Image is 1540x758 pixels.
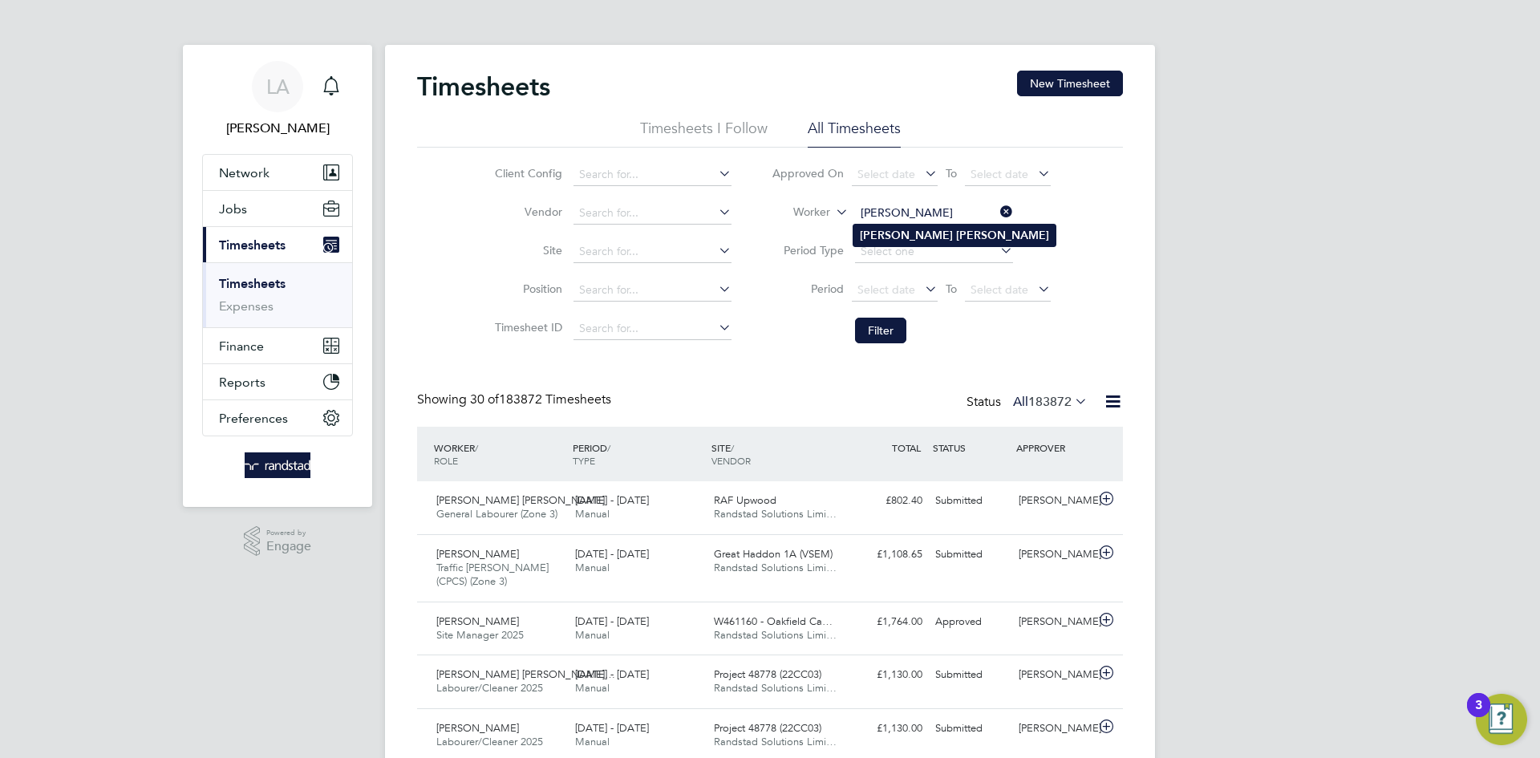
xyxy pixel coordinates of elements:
[203,400,352,436] button: Preferences
[436,614,519,628] span: [PERSON_NAME]
[860,229,953,242] b: [PERSON_NAME]
[575,507,610,521] span: Manual
[857,282,915,297] span: Select date
[1012,488,1096,514] div: [PERSON_NAME]
[436,493,605,507] span: [PERSON_NAME] [PERSON_NAME]
[714,721,821,735] span: Project 48778 (22CC03)
[219,237,286,253] span: Timesheets
[575,493,649,507] span: [DATE] - [DATE]
[490,282,562,296] label: Position
[772,243,844,257] label: Period Type
[573,454,595,467] span: TYPE
[436,507,557,521] span: General Labourer (Zone 3)
[470,391,499,407] span: 30 of
[203,191,352,226] button: Jobs
[203,262,352,327] div: Timesheets
[183,45,372,507] nav: Main navigation
[714,628,837,642] span: Randstad Solutions Limi…
[929,609,1012,635] div: Approved
[470,391,611,407] span: 183872 Timesheets
[430,433,569,475] div: WORKER
[857,167,915,181] span: Select date
[1475,705,1482,726] div: 3
[436,547,519,561] span: [PERSON_NAME]
[941,163,962,184] span: To
[245,452,311,478] img: randstad-logo-retina.png
[772,282,844,296] label: Period
[845,662,929,688] div: £1,130.00
[575,667,649,681] span: [DATE] - [DATE]
[707,433,846,475] div: SITE
[855,202,1013,225] input: Search for...
[203,155,352,190] button: Network
[266,76,290,97] span: LA
[575,614,649,628] span: [DATE] - [DATE]
[575,561,610,574] span: Manual
[202,452,353,478] a: Go to home page
[1013,394,1088,410] label: All
[575,547,649,561] span: [DATE] - [DATE]
[490,243,562,257] label: Site
[1012,715,1096,742] div: [PERSON_NAME]
[711,454,751,467] span: VENDOR
[855,318,906,343] button: Filter
[714,507,837,521] span: Randstad Solutions Limi…
[475,441,478,454] span: /
[714,735,837,748] span: Randstad Solutions Limi…
[714,614,833,628] span: W461160 - Oakfield Ca…
[417,71,550,103] h2: Timesheets
[971,282,1028,297] span: Select date
[203,328,352,363] button: Finance
[808,119,901,148] li: All Timesheets
[929,715,1012,742] div: Submitted
[266,540,311,553] span: Engage
[490,166,562,180] label: Client Config
[967,391,1091,414] div: Status
[573,164,731,186] input: Search for...
[941,278,962,299] span: To
[575,628,610,642] span: Manual
[929,541,1012,568] div: Submitted
[490,205,562,219] label: Vendor
[436,667,615,681] span: [PERSON_NAME] [PERSON_NAME]…
[714,667,821,681] span: Project 48778 (22CC03)
[1012,433,1096,462] div: APPROVER
[1012,609,1096,635] div: [PERSON_NAME]
[845,609,929,635] div: £1,764.00
[772,166,844,180] label: Approved On
[434,454,458,467] span: ROLE
[1012,662,1096,688] div: [PERSON_NAME]
[1012,541,1096,568] div: [PERSON_NAME]
[929,488,1012,514] div: Submitted
[929,662,1012,688] div: Submitted
[575,721,649,735] span: [DATE] - [DATE]
[855,241,1013,263] input: Select one
[714,561,837,574] span: Randstad Solutions Limi…
[607,441,610,454] span: /
[417,391,614,408] div: Showing
[575,735,610,748] span: Manual
[436,628,524,642] span: Site Manager 2025
[219,276,286,291] a: Timesheets
[929,433,1012,462] div: STATUS
[575,681,610,695] span: Manual
[219,201,247,217] span: Jobs
[971,167,1028,181] span: Select date
[219,338,264,354] span: Finance
[573,318,731,340] input: Search for...
[758,205,830,221] label: Worker
[203,364,352,399] button: Reports
[569,433,707,475] div: PERIOD
[219,411,288,426] span: Preferences
[714,493,776,507] span: RAF Upwood
[1476,694,1527,745] button: Open Resource Center, 3 new notifications
[714,547,833,561] span: Great Haddon 1A (VSEM)
[845,488,929,514] div: £802.40
[436,721,519,735] span: [PERSON_NAME]
[490,320,562,334] label: Timesheet ID
[202,119,353,138] span: Lynne Andrews
[1017,71,1123,96] button: New Timesheet
[892,441,921,454] span: TOTAL
[244,526,312,557] a: Powered byEngage
[436,681,543,695] span: Labourer/Cleaner 2025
